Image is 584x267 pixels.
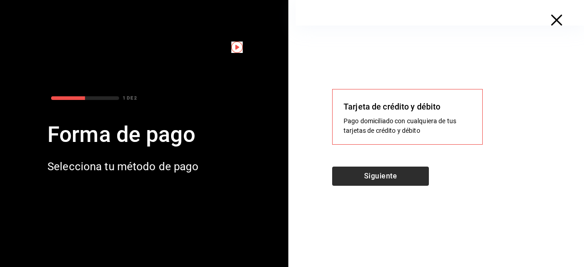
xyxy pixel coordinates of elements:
button: Siguiente [332,167,429,186]
div: 1 DE 2 [123,94,137,101]
div: Tarjeta de crédito y débito [344,100,471,113]
div: Pago domiciliado con cualquiera de tus tarjetas de crédito y débito [344,116,471,136]
img: Tooltip marker [231,42,243,53]
div: Forma de pago [47,118,198,151]
div: Selecciona tu método de pago [47,158,198,175]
